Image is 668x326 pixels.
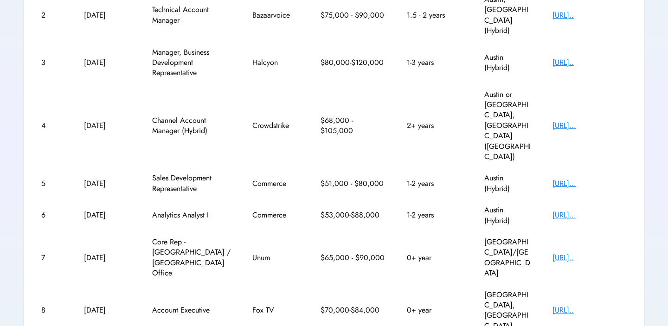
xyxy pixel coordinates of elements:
[407,179,462,189] div: 1-2 years
[41,253,62,263] div: 7
[152,115,231,136] div: Channel Account Manager (Hybrid)
[252,10,299,20] div: Bazaarvoice
[41,58,62,68] div: 3
[152,237,231,279] div: Core Rep - [GEOGRAPHIC_DATA] / [GEOGRAPHIC_DATA] Office
[552,210,627,220] div: [URL]...
[321,210,385,220] div: $53,000-$88,000
[152,173,231,194] div: Sales Development Representative
[484,52,531,73] div: Austin (Hybrid)
[41,210,62,220] div: 6
[252,58,299,68] div: Halcyon
[484,173,531,194] div: Austin (Hybrid)
[552,58,627,68] div: [URL]..
[84,305,130,315] div: [DATE]
[552,305,627,315] div: [URL]..
[321,115,385,136] div: $68,000 - $105,000
[84,210,130,220] div: [DATE]
[552,253,627,263] div: [URL]..
[252,210,299,220] div: Commerce
[484,205,531,226] div: Austin (Hybrid)
[84,179,130,189] div: [DATE]
[321,10,385,20] div: $75,000 - $90,000
[321,305,385,315] div: $70,000-$84,000
[552,179,627,189] div: [URL]...
[152,5,231,26] div: Technical Account Manager
[321,253,385,263] div: $65,000 - $90,000
[407,121,462,131] div: 2+ years
[41,179,62,189] div: 5
[84,10,130,20] div: [DATE]
[321,58,385,68] div: $80,000-$120,000
[321,179,385,189] div: $51,000 - $80,000
[252,121,299,131] div: Crowdstrike
[484,237,531,279] div: [GEOGRAPHIC_DATA]/[GEOGRAPHIC_DATA]
[84,58,130,68] div: [DATE]
[41,10,62,20] div: 2
[41,121,62,131] div: 4
[407,210,462,220] div: 1-2 years
[407,58,462,68] div: 1-3 years
[152,210,231,220] div: Analytics Analyst I
[484,89,531,162] div: Austin or [GEOGRAPHIC_DATA], [GEOGRAPHIC_DATA] ([GEOGRAPHIC_DATA])
[252,179,299,189] div: Commerce
[252,305,299,315] div: Fox TV
[84,121,130,131] div: [DATE]
[41,305,62,315] div: 8
[252,253,299,263] div: Unum
[84,253,130,263] div: [DATE]
[407,10,462,20] div: 1.5 - 2 years
[407,305,462,315] div: 0+ year
[552,10,627,20] div: [URL]..
[407,253,462,263] div: 0+ year
[152,47,231,78] div: Manager, Business Development Representative
[152,305,231,315] div: Account Executive
[552,121,627,131] div: [URL]...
